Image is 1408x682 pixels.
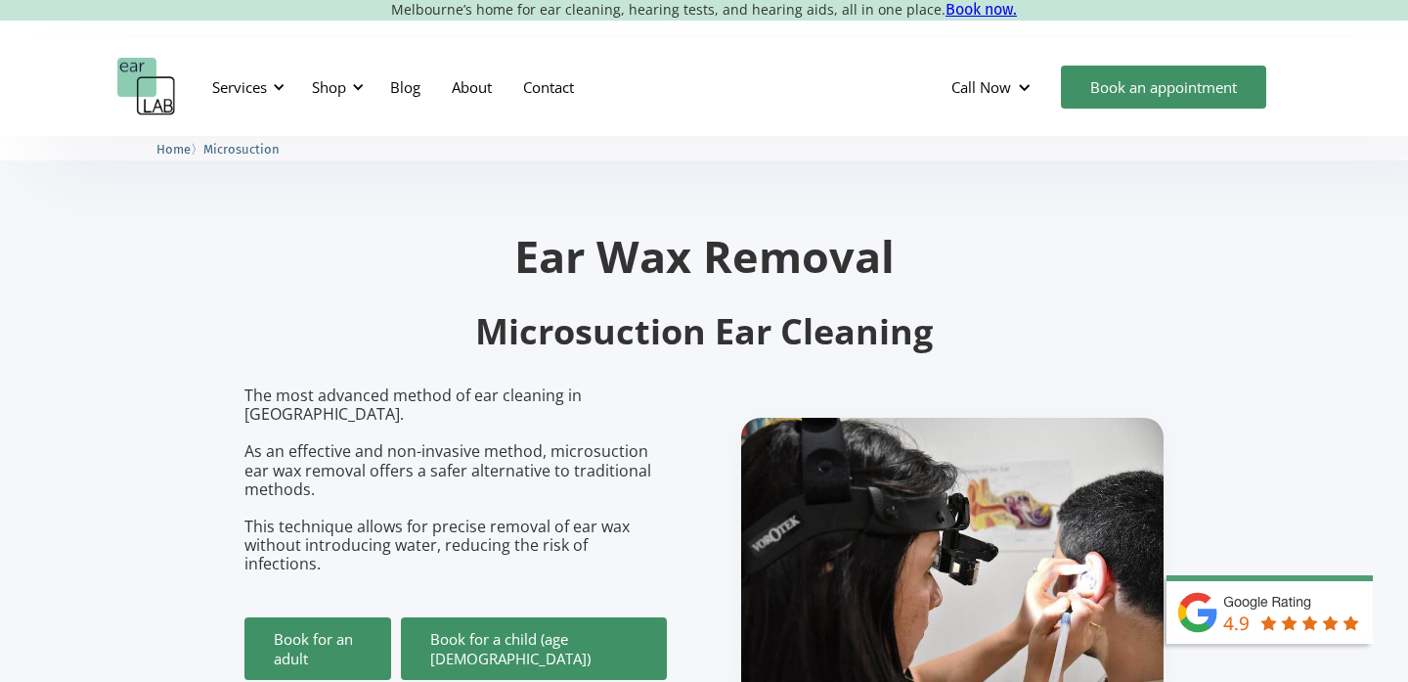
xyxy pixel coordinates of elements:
[244,617,391,680] a: Book for an adult
[156,139,203,159] li: 〉
[401,617,667,680] a: Book for a child (age [DEMOGRAPHIC_DATA])
[244,234,1164,278] h1: Ear Wax Removal
[1061,66,1266,109] a: Book an appointment
[936,58,1051,116] div: Call Now
[212,77,267,97] div: Services
[312,77,346,97] div: Shop
[951,77,1011,97] div: Call Now
[374,59,436,115] a: Blog
[203,142,280,157] span: Microsuction
[244,309,1164,355] h2: Microsuction Ear Cleaning
[200,58,290,116] div: Services
[156,142,191,157] span: Home
[507,59,590,115] a: Contact
[436,59,507,115] a: About
[300,58,370,116] div: Shop
[244,386,667,574] p: The most advanced method of ear cleaning in [GEOGRAPHIC_DATA]. As an effective and non-invasive m...
[117,58,176,116] a: home
[156,139,191,158] a: Home
[203,139,280,158] a: Microsuction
